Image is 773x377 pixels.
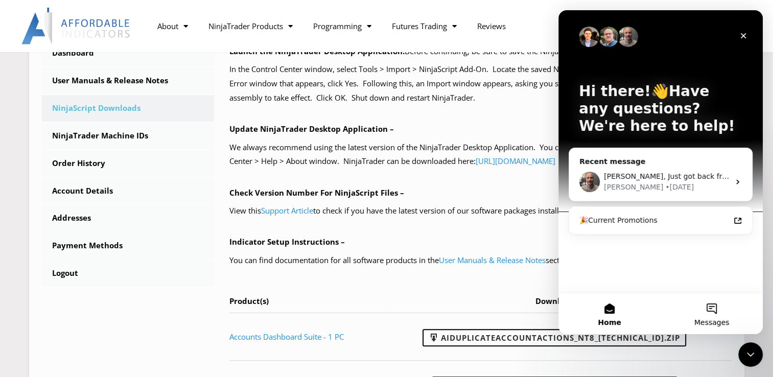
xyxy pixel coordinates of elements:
a: [URL][DOMAIN_NAME] [476,156,555,166]
a: 🎉Current Promotions [15,201,190,220]
iframe: Intercom live chat [558,10,763,334]
a: User Manuals & Release Notes [439,255,546,265]
a: NinjaScript Downloads [42,95,215,122]
a: AIDuplicateAccountActions_NT8_[TECHNICAL_ID].zip [423,329,686,346]
a: Programming [302,14,381,38]
a: Account Details [42,178,215,204]
a: Order History [42,150,215,177]
a: Logout [42,260,215,287]
iframe: Intercom live chat [738,342,763,367]
p: View this to check if you have the latest version of our software packages installed. [229,204,732,218]
span: Product(s) [229,296,269,306]
a: Reviews [466,14,516,38]
p: In the Control Center window, select Tools > Import > NinjaScript Add-On. Locate the saved NinjaS... [229,62,732,105]
span: Messages [136,309,171,316]
p: You can find documentation for all software products in the section of Members Area. [229,253,732,268]
a: Addresses [42,205,215,231]
a: Payment Methods [42,232,215,259]
p: We always recommend using the latest version of the NinjaTrader Desktop Application. You can see ... [229,140,732,169]
button: Messages [102,283,204,324]
a: Futures Trading [381,14,466,38]
span: Download [535,296,574,306]
a: User Manuals & Release Notes [42,67,215,94]
a: NinjaTrader Products [198,14,302,38]
a: Dashboard [42,40,215,66]
a: Support Article [261,205,313,216]
nav: Menu [147,14,603,38]
b: Update NinjaTrader Desktop Application – [229,124,394,134]
div: 🎉Current Promotions [21,205,171,216]
nav: Account pages [42,40,215,287]
div: [PERSON_NAME] [45,172,105,182]
b: Launch the NinjaTrader Desktop Application. [229,46,405,56]
span: Home [39,309,62,316]
img: LogoAI | Affordable Indicators – NinjaTrader [21,8,131,44]
b: Indicator Setup Instructions – [229,237,345,247]
a: Accounts Dashboard Suite - 1 PC [229,332,344,342]
a: NinjaTrader Machine IDs [42,123,215,149]
a: About [147,14,198,38]
b: Check Version Number For NinjaScript Files – [229,187,404,198]
div: • [DATE] [107,172,135,182]
div: Close [176,16,194,35]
